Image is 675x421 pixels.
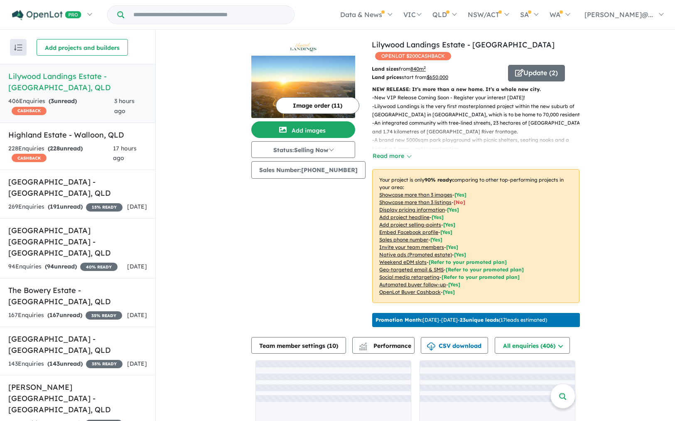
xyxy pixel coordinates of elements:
h5: Lilywood Landings Estate - [GEOGRAPHIC_DATA] , QLD [8,71,147,93]
div: 269 Enquir ies [8,202,123,212]
h5: [PERSON_NAME][GEOGRAPHIC_DATA] - [GEOGRAPHIC_DATA] , QLD [8,382,147,415]
img: bar-chart.svg [359,345,367,350]
img: Openlot PRO Logo White [12,10,81,20]
span: 143 [49,360,60,367]
button: Read more [372,151,411,161]
strong: ( unread) [48,145,83,152]
span: [Refer to your promoted plan] [446,266,524,273]
img: sort.svg [14,44,22,51]
u: Display pricing information [379,207,445,213]
span: CASHBACK [12,107,47,115]
button: Status:Selling Now [251,141,355,158]
u: Embed Facebook profile [379,229,438,235]
span: [Refer to your promoted plan] [442,274,520,280]
span: 40 % READY [80,263,118,271]
b: 23 unique leads [460,317,499,323]
h5: [GEOGRAPHIC_DATA] [GEOGRAPHIC_DATA] - [GEOGRAPHIC_DATA] , QLD [8,225,147,259]
div: 94 Enquir ies [8,262,118,272]
span: 3 [51,97,54,105]
u: Add project headline [379,214,430,220]
span: 191 [50,203,60,210]
img: Lilywood Landings Estate - Lilywood [251,56,355,118]
span: OPENLOT $ 200 CASHBACK [375,52,451,60]
h5: [GEOGRAPHIC_DATA] - [GEOGRAPHIC_DATA] , QLD [8,333,147,356]
div: 228 Enquir ies [8,144,113,164]
img: line-chart.svg [359,342,367,347]
div: 167 Enquir ies [8,310,122,320]
sup: 2 [424,65,426,70]
span: [ Yes ] [454,192,466,198]
img: Lilywood Landings Estate - Lilywood Logo [255,42,352,52]
u: Automated buyer follow-up [379,281,446,288]
b: Promotion Month: [376,317,422,323]
input: Try estate name, suburb, builder or developer [126,6,292,24]
strong: ( unread) [47,360,83,367]
button: Add projects and builders [37,39,128,56]
span: [ Yes ] [430,236,442,243]
u: Showcase more than 3 listings [379,199,452,205]
h5: Highland Estate - Walloon , QLD [8,129,147,140]
strong: ( unread) [48,203,83,210]
u: OpenLot Buyer Cashback [379,289,441,295]
a: Lilywood Landings Estate - [GEOGRAPHIC_DATA] [372,40,555,49]
u: Social media retargeting [379,274,439,280]
p: Your project is only comparing to other top-performing projects in your area: - - - - - - - - - -... [372,169,579,303]
span: 35 % READY [86,360,123,368]
p: - Lilywood Landings is the very first masterplanned project within the new suburb of [GEOGRAPHIC_... [372,102,586,119]
div: 143 Enquir ies [8,359,123,369]
strong: ( unread) [47,311,82,319]
p: - A brand new 5000sqm park playground with picnic shelters, seating nooks and a kickabout area - ... [372,136,586,153]
span: [DATE] [127,263,147,270]
p: - An integrated community with tree-lined streets, 23 hectares of [GEOGRAPHIC_DATA] and 1.74 kilo... [372,119,586,136]
button: Team member settings (10) [251,337,346,354]
button: Performance [352,337,415,354]
img: download icon [427,342,435,351]
span: 3 hours ago [114,97,135,115]
b: Land prices [372,74,402,80]
button: All enquiries (406) [495,337,570,354]
span: Performance [360,342,411,350]
strong: ( unread) [45,263,77,270]
span: [ Yes ] [446,244,458,250]
b: Land sizes [372,66,399,72]
u: Showcase more than 3 images [379,192,452,198]
b: 90 % ready [425,177,452,183]
span: [DATE] [127,311,147,319]
button: Update (2) [508,65,565,81]
u: Geo-targeted email & SMS [379,266,444,273]
span: 35 % READY [86,311,122,320]
span: [Yes] [443,289,455,295]
p: NEW RELEASE: It’s more than a new home. It’s a whole new city. [372,85,579,94]
span: 17 hours ago [113,145,137,162]
span: [DATE] [127,360,147,367]
span: [Yes] [454,251,466,258]
u: 840 m [410,66,426,72]
span: 167 [49,311,59,319]
button: Sales Number:[PHONE_NUMBER] [251,161,366,179]
button: Add images [251,121,355,138]
button: Image order (11) [276,97,359,114]
span: [ Yes ] [443,222,455,228]
p: [DATE] - [DATE] - ( 17 leads estimated) [376,316,547,324]
u: Sales phone number [379,236,428,243]
h5: [GEOGRAPHIC_DATA] - [GEOGRAPHIC_DATA] , QLD [8,176,147,199]
p: - New VIP Release Coming Soon - Register your interest [DATE]! [372,94,586,102]
span: [ Yes ] [440,229,452,235]
span: [PERSON_NAME]@... [584,10,653,19]
p: start from [372,73,502,81]
u: $ 650,000 [427,74,448,80]
h5: The Bowery Estate - [GEOGRAPHIC_DATA] , QLD [8,285,147,307]
p: from [372,65,502,73]
span: [ Yes ] [432,214,444,220]
span: [Yes] [448,281,460,288]
span: [DATE] [127,203,147,210]
span: 10 [329,342,336,350]
a: Lilywood Landings Estate - Lilywood LogoLilywood Landings Estate - Lilywood [251,39,355,118]
u: Invite your team members [379,244,444,250]
span: [ No ] [454,199,465,205]
u: Weekend eDM slots [379,259,427,265]
span: 94 [47,263,54,270]
u: Add project selling-points [379,222,441,228]
u: Native ads (Promoted estate) [379,251,452,258]
span: CASHBACK [12,154,47,162]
